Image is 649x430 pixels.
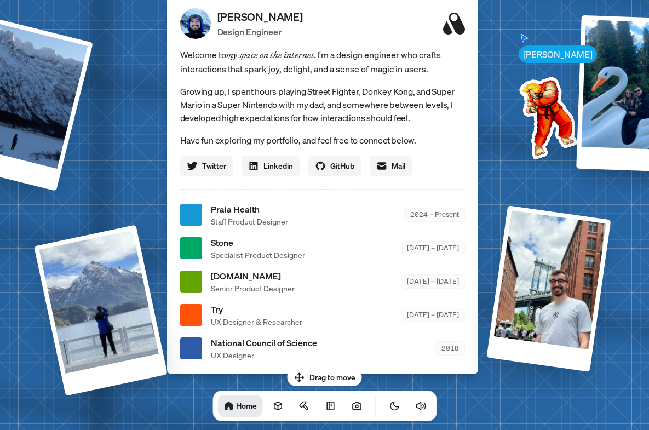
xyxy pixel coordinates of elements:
span: Staff Product Designer [211,216,288,227]
button: Toggle Audio [410,395,432,417]
img: Profile Picture [180,8,211,39]
span: [DOMAIN_NAME] [211,270,295,283]
p: [PERSON_NAME] [217,9,303,25]
div: 2018 [435,341,465,355]
span: Linkedin [263,160,293,171]
button: Toggle Theme [383,395,405,417]
div: 2024 – Present [404,208,465,221]
a: Mail [370,156,412,176]
span: Senior Product Designer [211,283,295,294]
div: [DATE] – [DATE] [401,241,465,255]
span: Mail [392,160,405,171]
span: Twitter [202,160,226,171]
span: GitHub [330,160,354,171]
em: my space on the internet. [226,49,317,60]
a: GitHub [308,156,361,176]
img: Profile example [491,60,601,171]
span: Specialist Product Designer [211,249,305,261]
a: Linkedin [242,156,300,176]
span: Praia Health [211,203,288,216]
div: [DATE] – [DATE] [401,274,465,288]
div: [DATE] – [DATE] [401,308,465,322]
p: Growing up, I spent hours playing Street Fighter, Donkey Kong, and Super Mario in a Super Nintend... [180,85,465,124]
h1: Home [236,400,257,411]
span: National Council of Science [211,336,317,349]
span: UX Designer [211,349,317,361]
span: Welcome to I'm a design engineer who crafts interactions that spark joy, delight, and a sense of ... [180,48,465,76]
p: Have fun exploring my portfolio, and feel free to connect below. [180,133,465,147]
a: Twitter [180,156,233,176]
span: Try [211,303,302,316]
span: UX Designer & Researcher [211,316,302,328]
span: Stone [211,236,305,249]
p: Design Engineer [217,25,303,38]
a: Home [217,395,262,417]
